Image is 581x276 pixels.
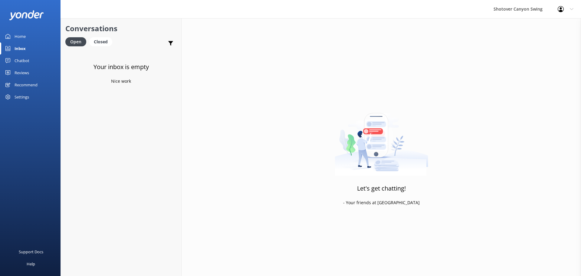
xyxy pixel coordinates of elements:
[19,246,43,258] div: Support Docs
[15,30,26,42] div: Home
[15,55,29,67] div: Chatbot
[357,184,406,193] h3: Let's get chatting!
[94,62,149,72] h3: Your inbox is empty
[343,199,420,206] p: - Your friends at [GEOGRAPHIC_DATA]
[15,79,38,91] div: Recommend
[111,78,131,85] p: Nice work
[65,23,177,34] h2: Conversations
[89,37,112,46] div: Closed
[65,38,89,45] a: Open
[9,10,44,20] img: yonder-white-logo.png
[15,91,29,103] div: Settings
[15,67,29,79] div: Reviews
[89,38,115,45] a: Closed
[15,42,26,55] div: Inbox
[335,100,428,176] img: artwork of a man stealing a conversation from at giant smartphone
[27,258,35,270] div: Help
[65,37,86,46] div: Open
